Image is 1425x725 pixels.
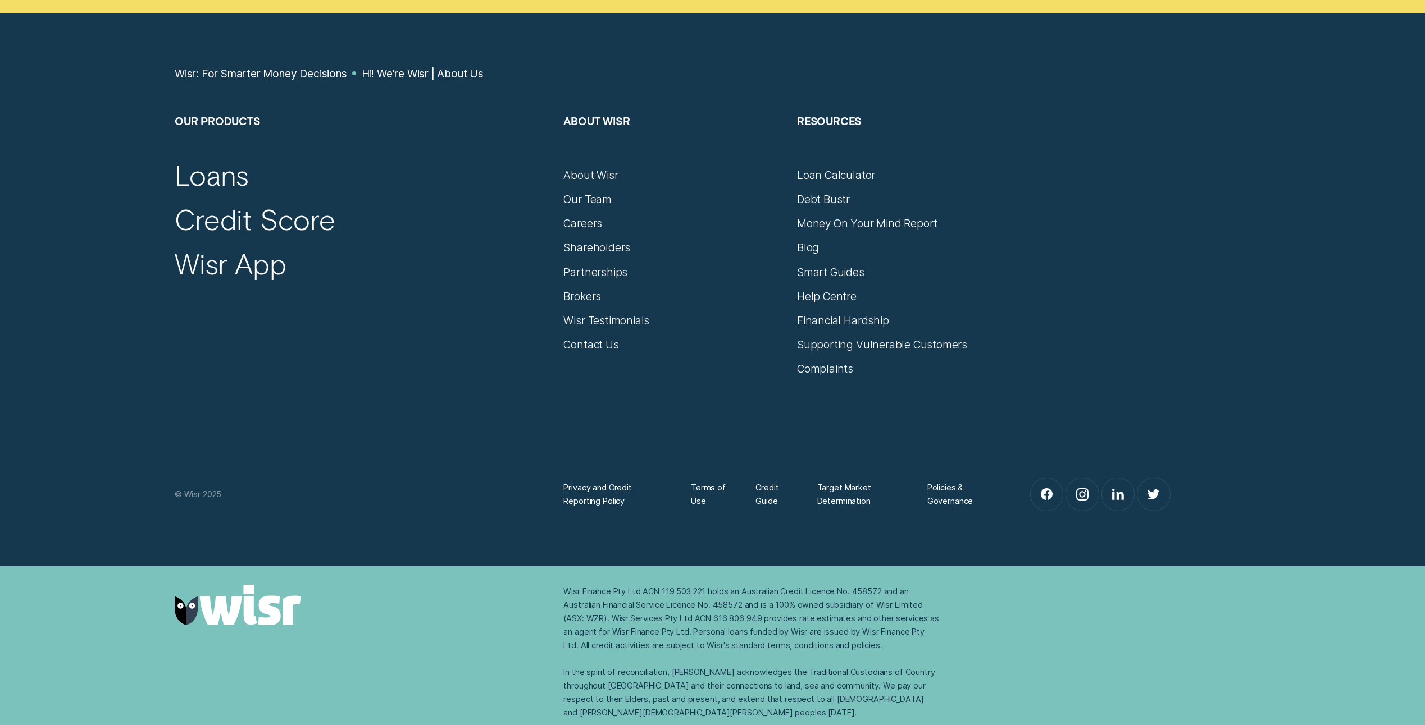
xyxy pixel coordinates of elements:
[797,217,937,230] a: Money On Your Mind Report
[1102,478,1135,511] a: LinkedIn
[797,290,857,303] a: Help Centre
[175,585,302,625] img: Wisr
[797,338,967,351] a: Supporting Vulnerable Customers
[175,114,550,168] h2: Our Products
[563,192,611,206] a: Our Team
[797,362,853,375] a: Complaints
[175,67,347,80] a: Wisr: For Smarter Money Decisions
[563,168,618,182] a: About Wisr
[563,314,649,327] a: Wisr Testimonials
[563,481,666,508] a: Privacy and Credit Reporting Policy
[797,168,875,182] a: Loan Calculator
[175,201,335,236] a: Credit Score
[362,67,484,80] a: Hi! We're Wisr | About Us
[563,585,939,719] div: Wisr Finance Pty Ltd ACN 119 503 221 holds an Australian Credit Licence No. 458572 and an Austral...
[797,192,850,206] a: Debt Bustr
[563,338,618,351] a: Contact Us
[817,481,903,508] a: Target Market Determination
[927,481,993,508] a: Policies & Governance
[563,114,784,168] h2: About Wisr
[175,246,286,281] a: Wisr App
[691,481,731,508] a: Terms of Use
[1066,478,1099,511] a: Instagram
[563,241,630,254] a: Shareholders
[755,481,793,508] a: Credit Guide
[1137,478,1170,511] a: Twitter
[168,488,557,501] div: © Wisr 2025
[563,217,602,230] a: Careers
[797,265,864,279] a: Smart Guides
[797,241,819,254] a: Blog
[797,314,889,327] a: Financial Hardship
[797,114,1017,168] h2: Resources
[175,157,249,192] a: Loans
[563,290,601,303] a: Brokers
[1031,478,1063,511] a: Facebook
[563,265,627,279] a: Partnerships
